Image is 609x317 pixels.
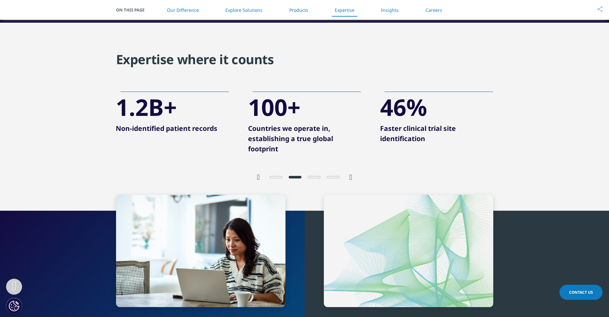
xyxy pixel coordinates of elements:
p: Countries we operate in, establishing a true global footprint [248,123,361,159]
span: Go to slide 2 [289,176,301,178]
a: Products [289,7,308,13]
a: Insights [381,7,399,13]
div: 4 / 6 [380,90,493,149]
a: Contact Us [559,285,603,300]
div: 100+ [248,94,301,120]
span: Go to slide 3 [308,176,321,178]
div: 46% [380,94,427,120]
a: Our Difference [167,7,199,13]
div: 2 / 6 [116,90,229,139]
span: Go to slide 1 [269,176,282,178]
div: 1.2B+ [116,94,177,120]
button: Cookies Settings [6,298,22,314]
span: On This Page [116,7,151,13]
p: Faster clinical trial site identification [380,123,493,148]
a: Expertise [335,7,355,13]
div: Next slide [349,171,352,182]
p: Non-identified patient records [116,123,229,138]
a: Careers [426,7,442,13]
a: Explore Solutions [225,7,262,13]
div: Previous slide [257,171,260,182]
span: Contact Us [569,290,593,295]
h3: Expertise where it counts [116,51,274,71]
span: Go to slide 4 [327,176,340,178]
div: 3 / 6 [248,90,361,159]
